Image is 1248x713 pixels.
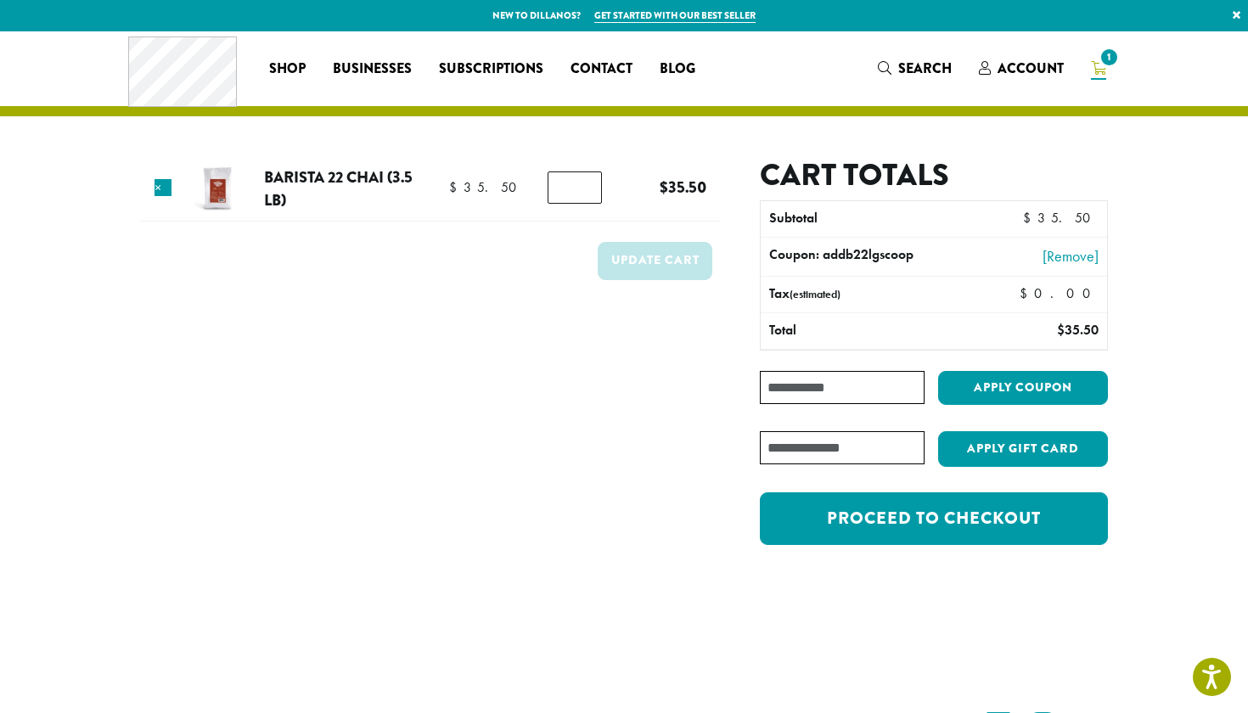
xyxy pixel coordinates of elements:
[1057,321,1099,339] bdi: 35.50
[938,431,1108,467] button: Apply Gift Card
[1020,284,1034,302] span: $
[761,201,969,237] th: Subtotal
[761,313,969,349] th: Total
[449,178,464,196] span: $
[761,238,969,276] th: Coupon: addb22lgscoop
[998,59,1064,78] span: Account
[190,161,245,216] img: B22 Powdered Mix Chai | Dillanos Coffee Roasters
[864,54,965,82] a: Search
[256,55,319,82] a: Shop
[548,171,602,204] input: Product quantity
[1020,284,1099,302] bdi: 0.00
[977,244,1099,267] a: [Remove]
[1023,209,1099,227] bdi: 35.50
[1023,209,1037,227] span: $
[660,176,706,199] bdi: 35.50
[571,59,632,80] span: Contact
[155,179,171,196] a: Remove this item
[760,157,1108,194] h2: Cart totals
[790,287,840,301] small: (estimated)
[264,166,413,212] a: Barista 22 Chai (3.5 lb)
[269,59,306,80] span: Shop
[594,8,756,23] a: Get started with our best seller
[1098,46,1121,69] span: 1
[660,59,695,80] span: Blog
[761,277,1006,312] th: Tax
[898,59,952,78] span: Search
[449,178,525,196] bdi: 35.50
[598,242,712,280] button: Update cart
[660,176,668,199] span: $
[938,371,1108,406] button: Apply coupon
[1057,321,1065,339] span: $
[439,59,543,80] span: Subscriptions
[333,59,412,80] span: Businesses
[760,492,1108,545] a: Proceed to checkout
